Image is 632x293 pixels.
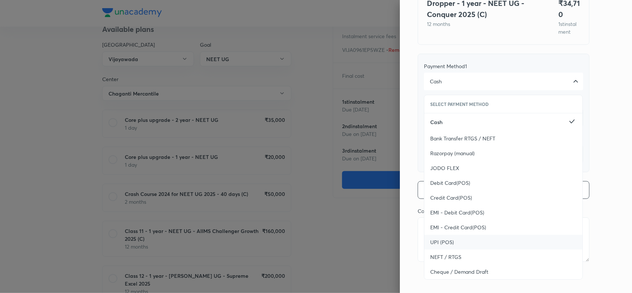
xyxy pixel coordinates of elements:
p: 12 months [427,20,541,28]
a: NEFT / RTGS [424,250,582,264]
span: EMI - Debit Card(POS) [430,209,484,216]
a: UPI (POS) [424,235,582,250]
a: EMI - Credit Card(POS) [424,220,582,235]
button: Add Payment Method [418,181,589,199]
div: Comments [418,208,589,214]
a: Cheque / Demand Draft [424,264,582,279]
span: Razorpay (manual) [430,150,475,157]
a: Razorpay (manual) [424,146,582,161]
div: Payment Method 1 [424,63,583,70]
span: EMI - Credit Card(POS) [430,224,486,231]
span: UPI (POS) [430,239,454,246]
a: Cash [424,113,582,131]
a: Debit Card(POS) [424,176,582,190]
a: Bank Transfer RTGS / NEFT [424,131,582,146]
span: JODO FLEX [430,164,459,172]
span: Cash [430,78,442,85]
span: Debit Card(POS) [430,179,470,187]
span: Credit Card(POS) [430,194,472,202]
a: JODO FLEX [424,161,582,176]
p: 1 st instalment [558,20,580,36]
li: Select Payment Method [424,95,582,113]
span: NEFT / RTGS [430,253,461,261]
span: Cash [430,119,442,126]
span: Cheque / Demand Draft [430,268,488,276]
a: Credit Card(POS) [424,190,582,205]
a: EMI - Debit Card(POS) [424,205,582,220]
span: Bank Transfer RTGS / NEFT [430,135,495,142]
